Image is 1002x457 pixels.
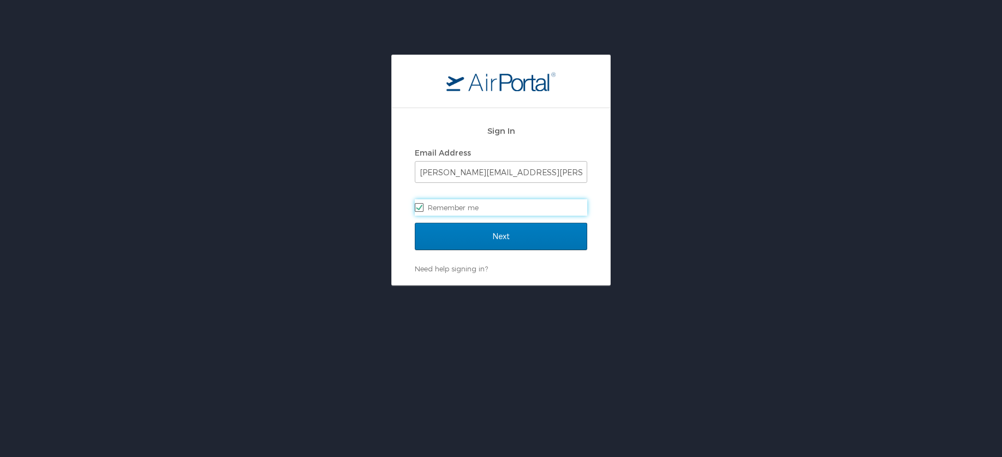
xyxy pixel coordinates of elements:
[415,264,488,273] a: Need help signing in?
[415,148,471,157] label: Email Address
[415,223,587,250] input: Next
[415,199,587,216] label: Remember me
[415,124,587,137] h2: Sign In
[446,72,556,91] img: logo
